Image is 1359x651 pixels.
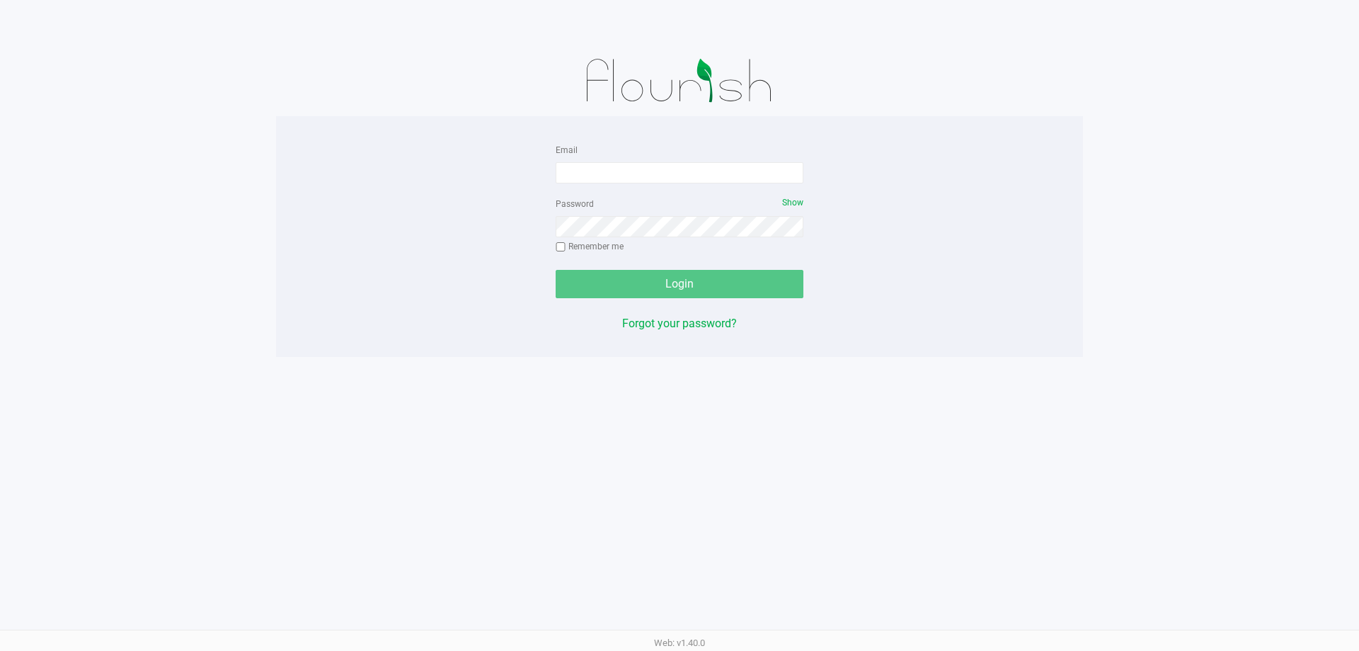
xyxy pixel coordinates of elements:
span: Web: v1.40.0 [654,638,705,648]
label: Password [556,198,594,210]
label: Remember me [556,240,624,253]
input: Remember me [556,242,566,252]
label: Email [556,144,578,157]
span: Show [782,198,803,208]
button: Forgot your password? [622,315,737,332]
